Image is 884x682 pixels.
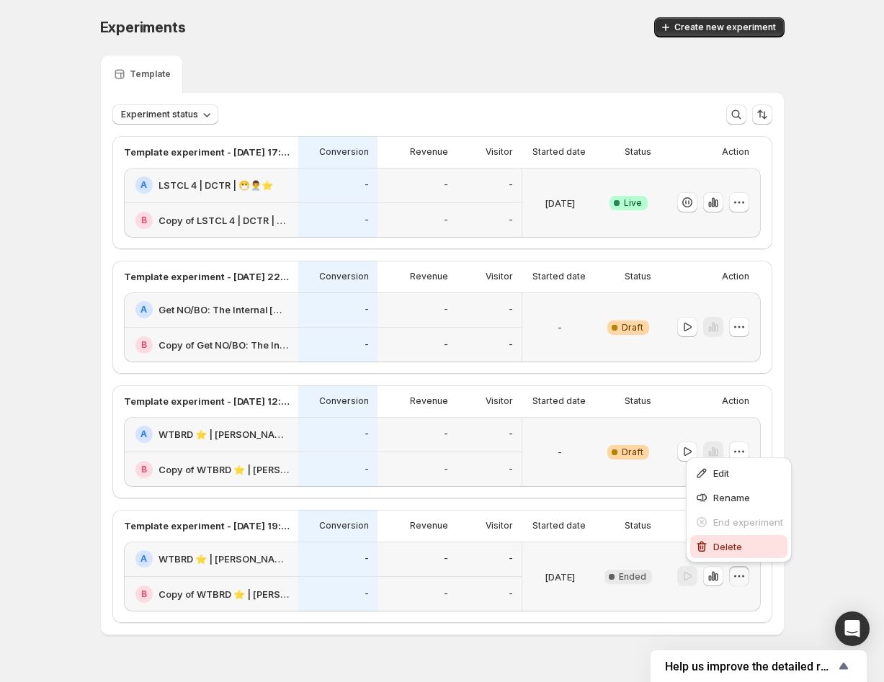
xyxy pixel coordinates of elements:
[159,587,290,601] h2: Copy of WTBRD ⭐️ | [PERSON_NAME]
[112,104,218,125] button: Experiment status
[444,339,448,351] p: -
[690,535,787,558] button: Delete
[141,339,147,351] h2: B
[690,511,787,534] button: End experiment
[622,322,643,333] span: Draft
[486,395,513,407] p: Visitor
[665,660,835,673] span: Help us improve the detailed report for A/B campaigns
[410,146,448,158] p: Revenue
[509,588,513,600] p: -
[722,271,749,282] p: Action
[835,611,870,646] div: Open Intercom Messenger
[140,179,147,191] h2: A
[141,215,147,226] h2: B
[124,145,290,159] p: Template experiment - [DATE] 17:03:05
[444,553,448,565] p: -
[674,22,776,33] span: Create new experiment
[365,464,369,475] p: -
[319,520,369,531] p: Conversion
[159,178,273,192] h2: LSTCL 4 | DCTR | 😷👨‍⚕️⭐️
[410,395,448,407] p: Revenue
[509,215,513,226] p: -
[365,304,369,315] p: -
[624,197,642,209] span: Live
[713,467,729,479] span: Edit
[619,571,646,583] span: Ended
[100,19,186,36] span: Experiments
[545,196,575,210] p: [DATE]
[713,492,750,503] span: Rename
[121,109,198,120] span: Experiment status
[558,320,562,335] p: -
[722,146,749,158] p: Action
[140,304,147,315] h2: A
[722,395,749,407] p: Action
[654,17,785,37] button: Create new experiment
[444,179,448,191] p: -
[665,658,852,675] button: Show survey - Help us improve the detailed report for A/B campaigns
[625,520,651,531] p: Status
[130,68,171,80] p: Template
[509,464,513,475] p: -
[509,179,513,191] p: -
[690,486,787,509] button: Rename
[625,146,651,158] p: Status
[486,146,513,158] p: Visitor
[140,553,147,565] h2: A
[319,395,369,407] p: Conversion
[319,271,369,282] p: Conversion
[124,394,290,408] p: Template experiment - [DATE] 12:13:37
[532,520,586,531] p: Started date
[444,215,448,226] p: -
[159,338,290,352] h2: Copy of Get NO/BO: The Internal [MEDICAL_DATA] Solution Recommended by Doctors
[319,146,369,158] p: Conversion
[509,553,513,565] p: -
[140,429,147,440] h2: A
[532,146,586,158] p: Started date
[444,429,448,440] p: -
[532,395,586,407] p: Started date
[622,447,643,458] span: Draft
[365,429,369,440] p: -
[159,552,290,566] h2: WTBRD ⭐️ | [PERSON_NAME]
[444,464,448,475] p: -
[365,553,369,565] p: -
[752,104,772,125] button: Sort the results
[365,339,369,351] p: -
[713,541,742,552] span: Delete
[159,462,290,477] h2: Copy of WTBRD ⭐️ | [PERSON_NAME]
[486,520,513,531] p: Visitor
[124,519,290,533] p: Template experiment - [DATE] 19:42:47
[444,588,448,600] p: -
[713,516,783,528] span: End experiment
[410,520,448,531] p: Revenue
[558,445,562,459] p: -
[365,215,369,226] p: -
[444,304,448,315] p: -
[365,179,369,191] p: -
[124,269,290,284] p: Template experiment - [DATE] 22:49:47
[532,271,586,282] p: Started date
[625,271,651,282] p: Status
[141,588,147,600] h2: B
[141,464,147,475] h2: B
[410,271,448,282] p: Revenue
[545,570,575,584] p: [DATE]
[509,339,513,351] p: -
[625,395,651,407] p: Status
[509,429,513,440] p: -
[365,588,369,600] p: -
[509,304,513,315] p: -
[690,462,787,485] button: Edit
[159,302,290,317] h2: Get NO/BO: The Internal [MEDICAL_DATA] Solution Recommended by Doctors
[159,427,290,441] h2: WTBRD ⭐️ | [PERSON_NAME]
[486,271,513,282] p: Visitor
[159,213,290,228] h2: Copy of LSTCL 4 | DCTR | 😷👨‍⚕️⭐️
